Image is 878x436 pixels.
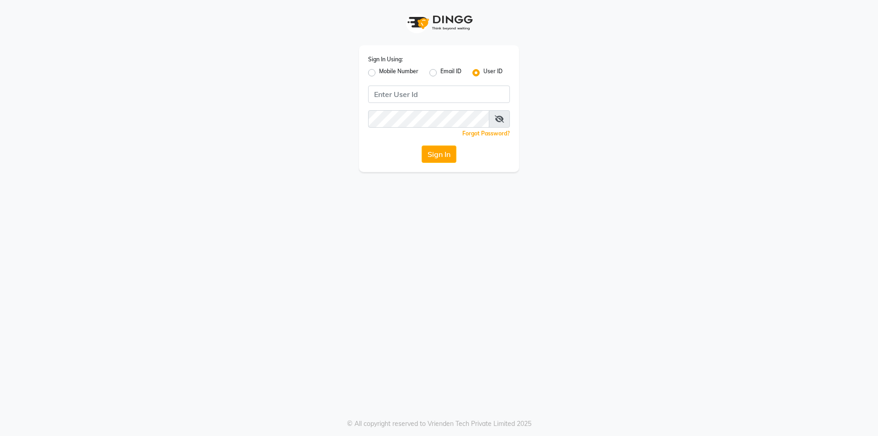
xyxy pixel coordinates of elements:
label: Sign In Using: [368,55,403,64]
input: Username [368,86,510,103]
label: Email ID [440,67,461,78]
img: logo1.svg [402,9,476,36]
a: Forgot Password? [462,130,510,137]
input: Username [368,110,489,128]
button: Sign In [422,145,456,163]
label: Mobile Number [379,67,418,78]
label: User ID [483,67,503,78]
